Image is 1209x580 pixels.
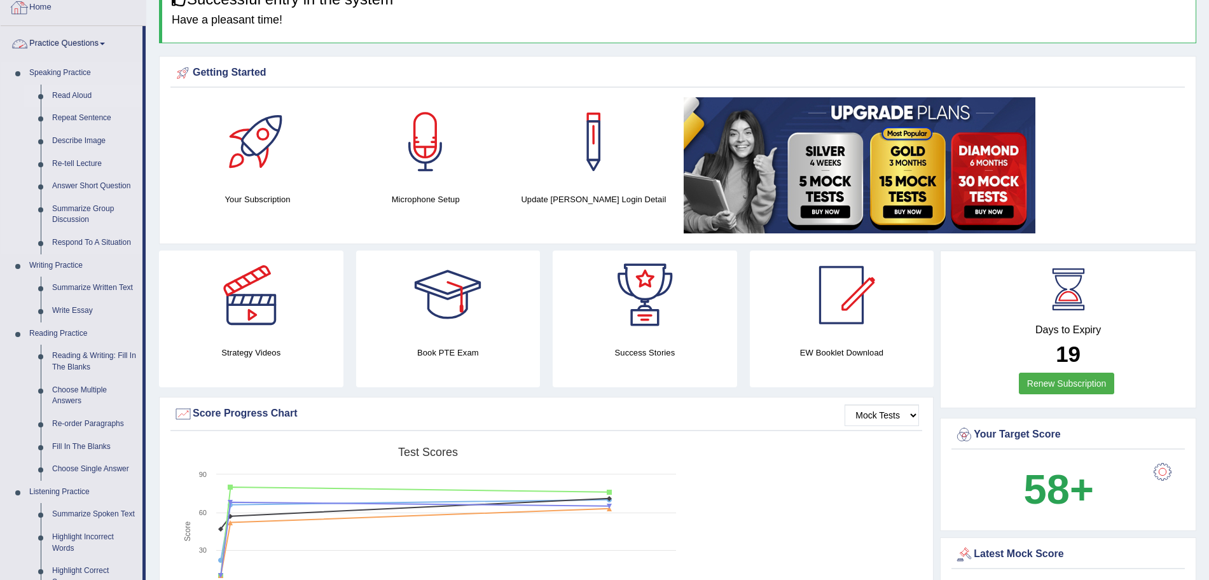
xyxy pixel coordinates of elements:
[46,85,142,107] a: Read Aloud
[24,62,142,85] a: Speaking Practice
[348,193,503,206] h4: Microphone Setup
[174,64,1182,83] div: Getting Started
[199,471,207,478] text: 90
[46,300,142,322] a: Write Essay
[46,526,142,560] a: Highlight Incorrect Words
[199,546,207,554] text: 30
[46,107,142,130] a: Repeat Sentence
[46,413,142,436] a: Re-order Paragraphs
[1019,373,1115,394] a: Renew Subscription
[46,198,142,231] a: Summarize Group Discussion
[1024,466,1094,513] b: 58+
[955,545,1182,564] div: Latest Mock Score
[172,14,1186,27] h4: Have a pleasant time!
[174,404,919,424] div: Score Progress Chart
[46,231,142,254] a: Respond To A Situation
[46,379,142,413] a: Choose Multiple Answers
[356,346,541,359] h4: Book PTE Exam
[1056,342,1081,366] b: 19
[1,26,142,58] a: Practice Questions
[180,193,335,206] h4: Your Subscription
[46,153,142,176] a: Re-tell Lecture
[516,193,671,206] h4: Update [PERSON_NAME] Login Detail
[955,425,1182,445] div: Your Target Score
[159,346,343,359] h4: Strategy Videos
[46,345,142,378] a: Reading & Writing: Fill In The Blanks
[750,346,934,359] h4: EW Booklet Download
[183,521,192,542] tspan: Score
[24,481,142,504] a: Listening Practice
[46,503,142,526] a: Summarize Spoken Text
[24,254,142,277] a: Writing Practice
[684,97,1035,233] img: small5.jpg
[46,436,142,459] a: Fill In The Blanks
[24,322,142,345] a: Reading Practice
[553,346,737,359] h4: Success Stories
[46,175,142,198] a: Answer Short Question
[398,446,458,459] tspan: Test scores
[955,324,1182,336] h4: Days to Expiry
[46,277,142,300] a: Summarize Written Text
[46,458,142,481] a: Choose Single Answer
[46,130,142,153] a: Describe Image
[199,509,207,516] text: 60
